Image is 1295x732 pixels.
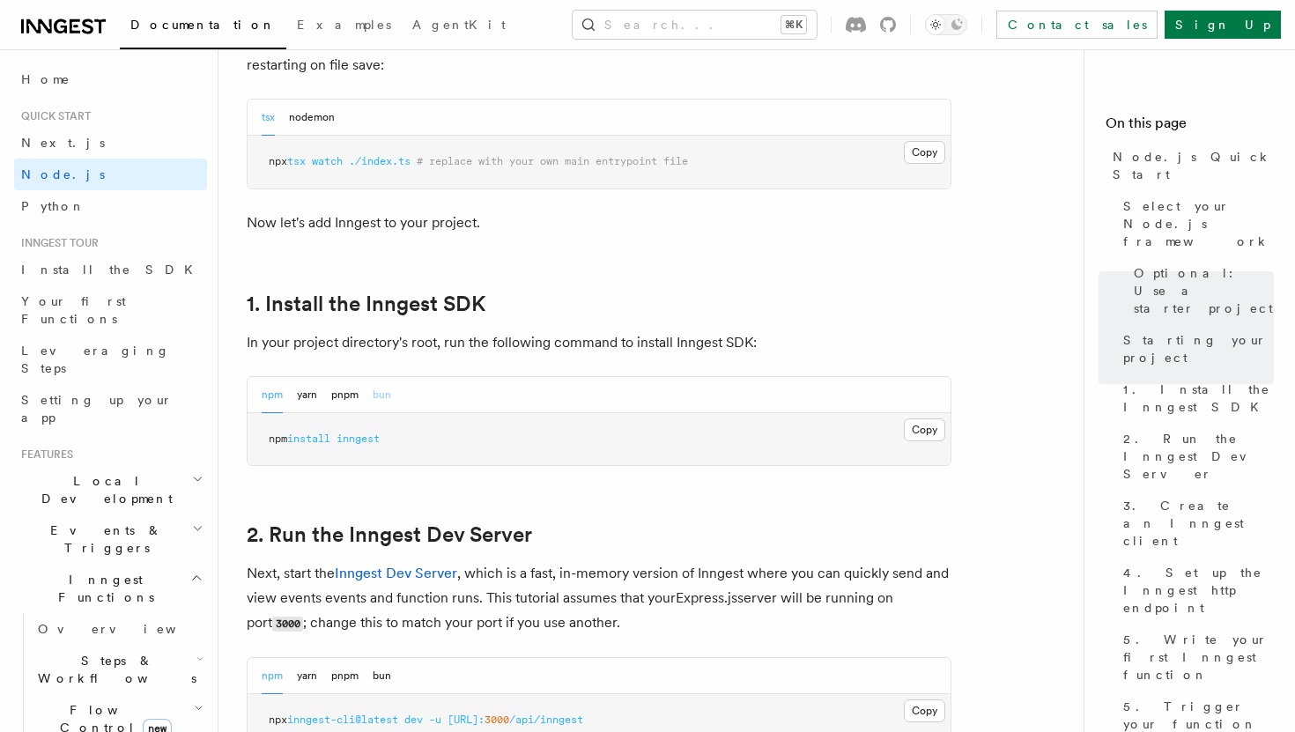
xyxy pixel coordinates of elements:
a: Node.js [14,159,207,190]
a: Documentation [120,5,286,49]
a: 2. Run the Inngest Dev Server [247,522,532,547]
span: Leveraging Steps [21,344,170,375]
span: Home [21,70,70,88]
button: Local Development [14,465,207,514]
span: # replace with your own main entrypoint file [417,155,688,167]
a: Python [14,190,207,222]
a: Overview [31,613,207,645]
p: Next, start the , which is a fast, in-memory version of Inngest where you can quickly send and vi... [247,561,951,636]
a: Your first Functions [14,285,207,335]
span: 4. Set up the Inngest http endpoint [1123,564,1274,617]
p: Start your server using your typical script. We recommend using something like or for automatical... [247,27,951,78]
span: Select your Node.js framework [1123,197,1274,250]
a: Node.js Quick Start [1106,141,1274,190]
a: Inngest Dev Server [335,565,457,581]
h4: On this page [1106,113,1274,141]
span: Overview [38,622,219,636]
button: npm [262,658,283,694]
button: pnpm [331,658,359,694]
button: bun [373,658,391,694]
button: nodemon [289,100,335,136]
a: 1. Install the Inngest SDK [247,292,485,316]
span: AgentKit [412,18,506,32]
button: Toggle dark mode [925,14,967,35]
span: -u [429,714,441,726]
span: Documentation [130,18,276,32]
span: tsx [287,155,306,167]
a: 4. Set up the Inngest http endpoint [1116,557,1274,624]
code: 3000 [272,617,303,632]
span: npx [269,155,287,167]
p: Now let's add Inngest to your project. [247,211,951,235]
button: pnpm [331,377,359,413]
a: Select your Node.js framework [1116,190,1274,257]
p: In your project directory's root, run the following command to install Inngest SDK: [247,330,951,355]
span: 1. Install the Inngest SDK [1123,381,1274,416]
span: install [287,433,330,445]
button: tsx [262,100,275,136]
span: Next.js [21,136,105,150]
button: yarn [297,377,317,413]
button: Search...⌘K [573,11,817,39]
button: bun [373,377,391,413]
button: Copy [904,699,945,722]
span: 3000 [485,714,509,726]
span: Node.js [21,167,105,181]
a: 5. Write your first Inngest function [1116,624,1274,691]
span: watch [312,155,343,167]
span: Inngest Functions [14,571,190,606]
a: Home [14,63,207,95]
span: Node.js Quick Start [1113,148,1274,183]
span: inngest-cli@latest [287,714,398,726]
a: Setting up your app [14,384,207,433]
a: Contact sales [996,11,1158,39]
span: Examples [297,18,391,32]
span: 3. Create an Inngest client [1123,497,1274,550]
a: Next.js [14,127,207,159]
span: /api/inngest [509,714,583,726]
a: Leveraging Steps [14,335,207,384]
span: npx [269,714,287,726]
a: Sign Up [1165,11,1281,39]
span: dev [404,714,423,726]
span: Your first Functions [21,294,126,326]
span: Python [21,199,85,213]
span: Setting up your app [21,393,173,425]
span: Features [14,447,73,462]
a: Starting your project [1116,324,1274,373]
a: 1. Install the Inngest SDK [1116,373,1274,423]
button: npm [262,377,283,413]
span: Steps & Workflows [31,652,196,687]
span: Install the SDK [21,262,203,277]
span: Quick start [14,109,91,123]
span: inngest [337,433,380,445]
a: 3. Create an Inngest client [1116,490,1274,557]
kbd: ⌘K [781,16,806,33]
span: Optional: Use a starter project [1134,264,1274,317]
button: Copy [904,141,945,164]
button: yarn [297,658,317,694]
a: Optional: Use a starter project [1127,257,1274,324]
a: Examples [286,5,402,48]
span: 5. Write your first Inngest function [1123,631,1274,684]
span: [URL]: [448,714,485,726]
button: Steps & Workflows [31,645,207,694]
button: Inngest Functions [14,564,207,613]
button: Copy [904,418,945,441]
span: Inngest tour [14,236,99,250]
span: Events & Triggers [14,521,192,557]
a: Install the SDK [14,254,207,285]
span: 2. Run the Inngest Dev Server [1123,430,1274,483]
span: Starting your project [1123,331,1274,366]
button: Events & Triggers [14,514,207,564]
span: Local Development [14,472,192,507]
span: npm [269,433,287,445]
a: AgentKit [402,5,516,48]
span: ./index.ts [349,155,411,167]
a: 2. Run the Inngest Dev Server [1116,423,1274,490]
